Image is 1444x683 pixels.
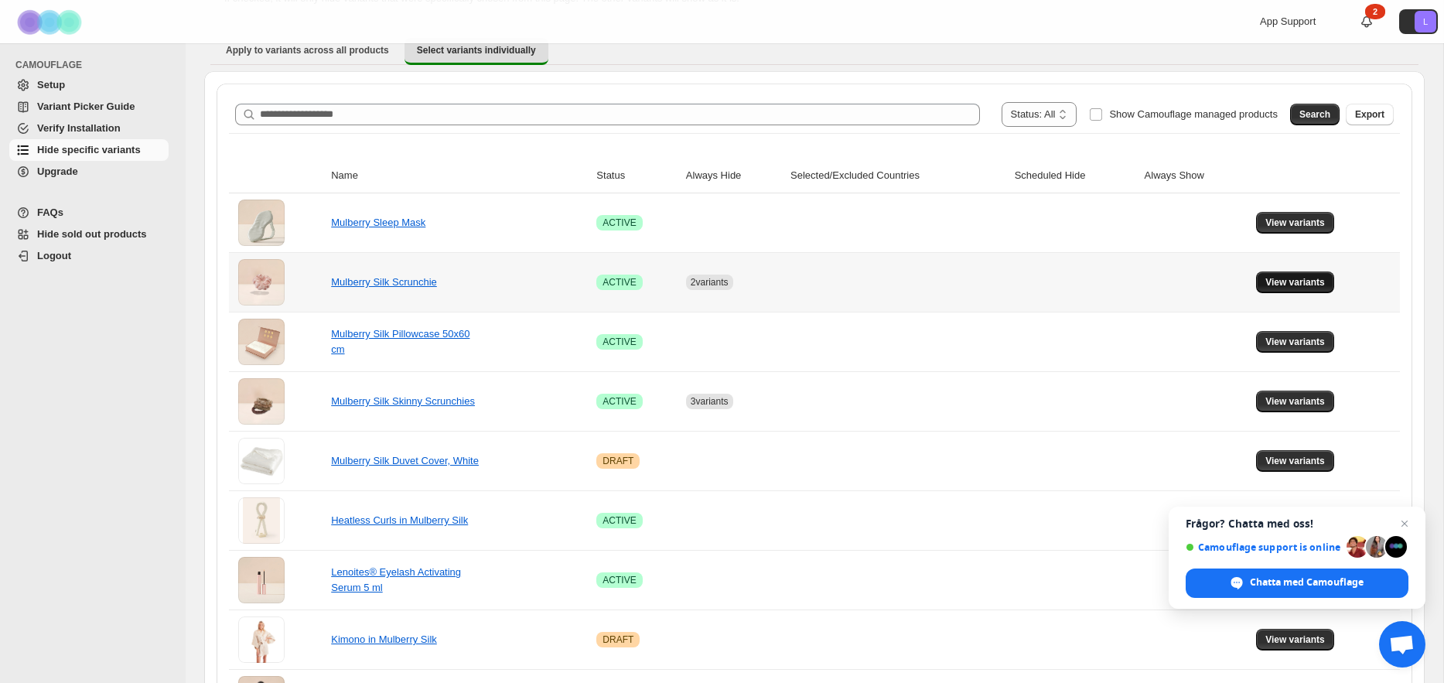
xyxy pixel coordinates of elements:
[691,277,729,288] span: 2 variants
[1415,11,1436,32] span: Avatar with initials L
[331,328,469,355] a: Mulberry Silk Pillowcase 50x60 cm
[37,207,63,218] span: FAQs
[238,259,285,306] img: Mulberry Silk Scrunchie
[603,514,636,527] span: ACTIVE
[9,245,169,267] a: Logout
[1265,455,1325,467] span: View variants
[1010,159,1140,193] th: Scheduled Hide
[1265,276,1325,289] span: View variants
[1186,541,1341,553] span: Camouflage support is online
[1186,569,1408,598] div: Chatta med Camouflage
[37,228,147,240] span: Hide sold out products
[1256,271,1334,293] button: View variants
[37,250,71,261] span: Logout
[603,574,636,586] span: ACTIVE
[603,395,636,408] span: ACTIVE
[603,455,633,467] span: DRAFT
[331,633,437,645] a: Kimono in Mulberry Silk
[9,202,169,224] a: FAQs
[603,336,636,348] span: ACTIVE
[1260,15,1316,27] span: App Support
[1265,395,1325,408] span: View variants
[1140,159,1252,193] th: Always Show
[603,633,633,646] span: DRAFT
[603,217,636,229] span: ACTIVE
[213,38,401,63] button: Apply to variants across all products
[1299,108,1330,121] span: Search
[1109,108,1278,120] span: Show Camouflage managed products
[1256,629,1334,651] button: View variants
[603,276,636,289] span: ACTIVE
[331,395,475,407] a: Mulberry Silk Skinny Scrunchies
[326,159,592,193] th: Name
[1355,108,1384,121] span: Export
[1256,212,1334,234] button: View variants
[1379,621,1425,668] div: Öppna chatt
[37,166,78,177] span: Upgrade
[1346,104,1394,125] button: Export
[331,514,468,526] a: Heatless Curls in Mulberry Silk
[1365,4,1385,19] div: 2
[1186,517,1408,530] span: Frågor? Chatta med oss!
[1265,633,1325,646] span: View variants
[37,79,65,90] span: Setup
[331,455,479,466] a: Mulberry Silk Duvet Cover, White
[786,159,1010,193] th: Selected/Excluded Countries
[681,159,786,193] th: Always Hide
[12,1,90,43] img: Camouflage
[1256,391,1334,412] button: View variants
[405,38,548,65] button: Select variants individually
[592,159,681,193] th: Status
[9,139,169,161] a: Hide specific variants
[691,396,729,407] span: 3 variants
[331,276,437,288] a: Mulberry Silk Scrunchie
[9,96,169,118] a: Variant Picker Guide
[1290,104,1340,125] button: Search
[1250,575,1364,589] span: Chatta med Camouflage
[238,200,285,246] img: Mulberry Sleep Mask
[238,616,285,663] img: Kimono in Mulberry Silk
[226,44,389,56] span: Apply to variants across all products
[1256,450,1334,472] button: View variants
[15,59,175,71] span: CAMOUFLAGE
[1256,331,1334,353] button: View variants
[238,319,285,365] img: Mulberry Silk Pillowcase 50x60 cm
[9,161,169,183] a: Upgrade
[238,378,285,425] img: Mulberry Silk Skinny Scrunchies
[417,44,536,56] span: Select variants individually
[1395,514,1414,533] span: Stäng chatt
[9,224,169,245] a: Hide sold out products
[1265,217,1325,229] span: View variants
[1423,17,1428,26] text: L
[37,101,135,112] span: Variant Picker Guide
[37,144,141,155] span: Hide specific variants
[9,74,169,96] a: Setup
[238,438,285,484] img: Mulberry Silk Duvet Cover, White
[331,566,461,593] a: Lenoites® Eyelash Activating Serum 5 ml
[1359,14,1374,29] a: 2
[9,118,169,139] a: Verify Installation
[331,217,425,228] a: Mulberry Sleep Mask
[238,557,285,603] img: Lenoites® Eyelash Activating Serum 5 ml
[37,122,121,134] span: Verify Installation
[1265,336,1325,348] span: View variants
[1399,9,1438,34] button: Avatar with initials L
